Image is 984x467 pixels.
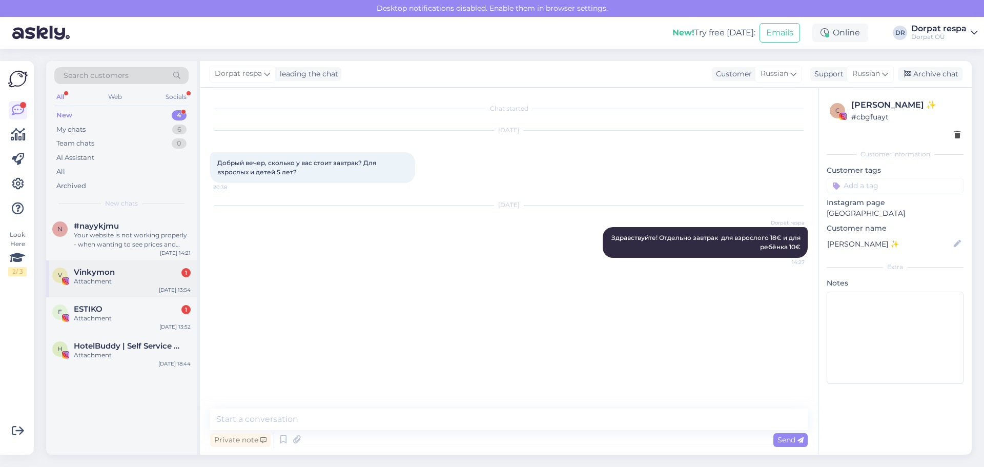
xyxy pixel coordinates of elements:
[210,126,808,135] div: [DATE]
[827,262,963,272] div: Extra
[74,221,119,231] span: #nayykjmu
[210,433,271,447] div: Private note
[58,271,62,279] span: V
[777,435,804,444] span: Send
[74,268,115,277] span: Vinkymon
[74,314,191,323] div: Attachment
[827,197,963,208] p: Instagram page
[64,70,129,81] span: Search customers
[835,107,840,114] span: c
[159,323,191,331] div: [DATE] 13:52
[160,249,191,257] div: [DATE] 14:21
[74,351,191,360] div: Attachment
[827,178,963,193] input: Add a tag
[57,225,63,233] span: n
[58,308,62,316] span: E
[672,27,755,39] div: Try free [DATE]:
[172,138,187,149] div: 0
[56,110,72,120] div: New
[827,278,963,289] p: Notes
[106,90,124,104] div: Web
[852,68,880,79] span: Russian
[158,360,191,368] div: [DATE] 18:44
[911,33,967,41] div: Dorpat OÜ
[74,304,102,314] span: ESTIKO
[159,286,191,294] div: [DATE] 13:54
[8,267,27,276] div: 2 / 3
[210,200,808,210] div: [DATE]
[611,234,802,251] span: Здравствуйте! Отдельно завтрак для взрослого 18€ и для ребёнка 10€
[810,69,844,79] div: Support
[210,104,808,113] div: Chat started
[217,159,378,176] span: Добрый вечер, сколько у вас стоит завтрак? Для взрослых и детей 5 лет?
[74,231,191,249] div: Your website is not working properly - when wanting to see prices and availability the cursor can...
[74,341,180,351] span: HotelBuddy | Self Service App for Hotel Guests
[56,153,94,163] div: AI Assistant
[851,99,960,111] div: [PERSON_NAME] ✨
[8,230,27,276] div: Look Here
[57,345,63,353] span: H
[56,138,94,149] div: Team chats
[827,165,963,176] p: Customer tags
[56,181,86,191] div: Archived
[766,219,805,227] span: Dorpat respa
[812,24,868,42] div: Online
[827,208,963,219] p: [GEOGRAPHIC_DATA]
[766,258,805,266] span: 14:27
[215,68,262,79] span: Dorpat respa
[851,111,960,123] div: # cbgfuayt
[8,69,28,89] img: Askly Logo
[672,28,694,37] b: New!
[56,125,86,135] div: My chats
[172,110,187,120] div: 4
[181,268,191,277] div: 1
[54,90,66,104] div: All
[181,305,191,314] div: 1
[827,238,952,250] input: Add name
[163,90,189,104] div: Socials
[712,69,752,79] div: Customer
[827,223,963,234] p: Customer name
[105,199,138,208] span: New chats
[911,25,978,41] a: Dorpat respaDorpat OÜ
[760,23,800,43] button: Emails
[827,150,963,159] div: Customer information
[172,125,187,135] div: 6
[56,167,65,177] div: All
[911,25,967,33] div: Dorpat respa
[761,68,788,79] span: Russian
[276,69,338,79] div: leading the chat
[74,277,191,286] div: Attachment
[898,67,962,81] div: Archive chat
[213,184,252,191] span: 20:38
[893,26,907,40] div: DR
